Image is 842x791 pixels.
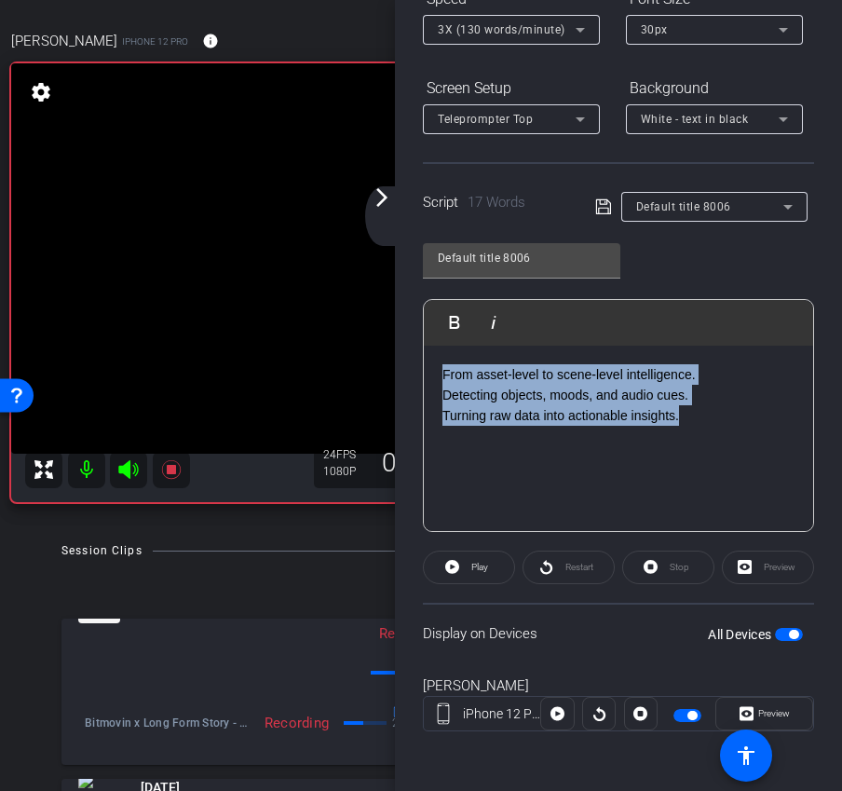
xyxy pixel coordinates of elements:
[438,23,565,36] span: 3X (130 words/minute)
[438,113,533,126] span: Teleprompter Top
[323,464,370,479] div: 1080P
[636,200,731,213] span: Default title 8006
[641,113,749,126] span: White - text in black
[202,33,219,49] mat-icon: info
[476,304,511,341] button: Italic (⌘I)
[371,186,393,209] mat-icon: arrow_forward_ios
[61,619,781,701] mat-expansion-panel-header: thumb-nail[DATE]Recording1
[28,81,54,103] mat-icon: settings
[370,623,451,645] div: Recording
[468,194,525,211] span: 17 Words
[641,23,668,36] span: 30px
[442,385,794,405] p: Detecting objects, moods, and audio cues.
[423,551,515,584] button: Play
[758,708,790,718] span: Preview
[437,304,472,341] button: Bold (⌘B)
[735,744,757,767] mat-icon: accessibility
[11,31,117,51] span: [PERSON_NAME]
[423,192,569,213] div: Script
[442,405,794,426] p: Turning raw data into actionable insights.
[708,625,775,644] label: All Devices
[423,675,814,697] div: [PERSON_NAME]
[370,447,495,479] div: 00:05:49
[463,704,541,724] div: iPhone 12 Pro
[122,34,188,48] span: iPhone 12 Pro
[442,364,794,385] p: From asset-level to scene-level intelligence.
[336,448,356,461] span: FPS
[61,701,781,765] div: thumb-nail[DATE]Recording1
[423,603,814,663] div: Display on Devices
[715,697,813,730] button: Preview
[323,447,370,462] div: 24
[626,73,803,104] div: Background
[61,541,143,560] div: Session Clips
[85,714,255,732] span: Bitmovin x Long Form Story - AI Scene Analysis - Agentic Tools - [PERSON_NAME].[PERSON_NAME]-bitm...
[423,73,600,104] div: Screen Setup
[471,562,488,572] span: Play
[438,247,605,269] input: Title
